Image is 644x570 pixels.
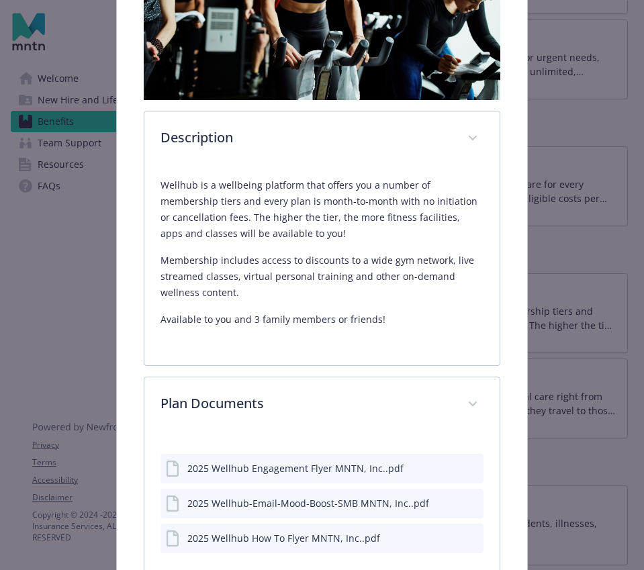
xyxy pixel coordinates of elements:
p: Plan Documents [160,393,452,414]
button: download file [445,531,455,545]
p: Available to you and 3 family members or friends! [160,312,484,328]
div: Description [144,167,500,365]
p: Wellhub is a wellbeing platform that offers you a number of membership tiers and every plan is mo... [160,177,484,242]
div: 2025 Wellhub-Email-Mood-Boost-SMB MNTN, Inc..pdf [187,496,429,510]
button: download file [445,461,455,475]
button: preview file [466,461,478,475]
div: 2025 Wellhub Engagement Flyer MNTN, Inc..pdf [187,461,404,475]
p: Description [160,128,452,148]
button: preview file [466,496,478,510]
div: Plan Documents [144,377,500,432]
div: Description [144,111,500,167]
button: download file [445,496,455,510]
button: preview file [466,531,478,545]
div: 2025 Wellhub How To Flyer MNTN, Inc..pdf [187,531,380,545]
p: Membership includes access to discounts to a wide gym network, live streamed classes, virtual per... [160,252,484,301]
